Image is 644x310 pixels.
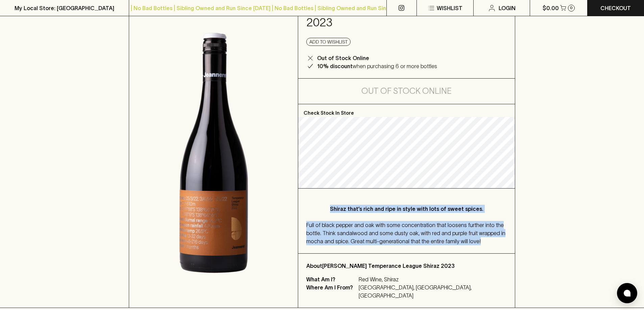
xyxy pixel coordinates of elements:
p: Check Stock In Store [298,104,515,117]
p: Shiraz that’s rich and ripe in style with lots of sweet spices. [320,205,493,213]
p: Red Wine, Shiraz [359,275,499,283]
button: Add to wishlist [306,38,351,46]
p: Where Am I From? [306,283,357,300]
p: Out of Stock Online [317,54,369,62]
p: Checkout [600,4,631,12]
img: 35030.png [129,2,298,308]
img: bubble-icon [624,290,630,297]
p: My Local Store: [GEOGRAPHIC_DATA] [15,4,114,12]
b: 10% discount [317,63,353,69]
p: 0 [570,6,573,10]
p: What Am I? [306,275,357,283]
p: $0.00 [543,4,559,12]
span: Full of black pepper and oak with some concentration that loosens further into the bottle. Think ... [306,222,505,244]
p: when purchasing 6 or more bottles [317,62,437,70]
h5: Out of Stock Online [361,86,452,96]
p: Wishlist [437,4,462,12]
p: Login [499,4,516,12]
p: [GEOGRAPHIC_DATA], [GEOGRAPHIC_DATA], [GEOGRAPHIC_DATA] [359,283,499,300]
p: About [PERSON_NAME] Temperance League Shiraz 2023 [306,262,507,270]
